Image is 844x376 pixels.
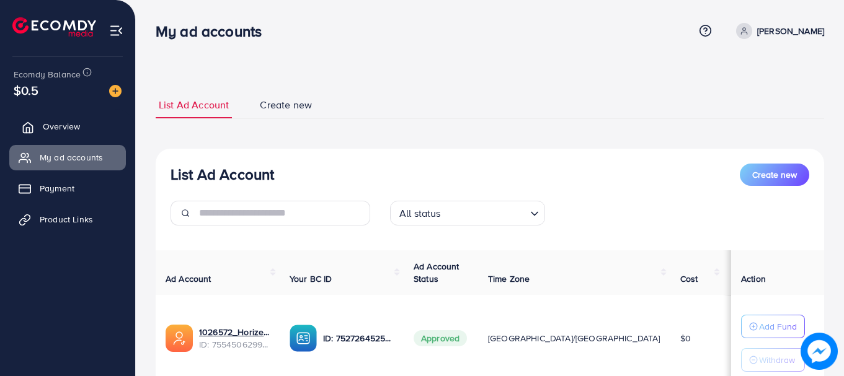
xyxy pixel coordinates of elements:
img: logo [12,17,96,37]
a: Product Links [9,207,126,232]
span: Time Zone [488,273,530,285]
span: Product Links [40,213,93,225]
button: Withdraw [741,348,805,372]
button: Add Fund [741,315,805,338]
span: Overview [43,120,80,133]
span: Ecomdy Balance [14,68,81,81]
a: My ad accounts [9,145,126,170]
span: Ad Account [166,273,211,285]
img: ic-ba-acc.ded83a64.svg [290,325,317,352]
span: ID: 7554506299057422337 [199,338,270,351]
span: All status [397,204,443,222]
span: $0 [680,332,691,344]
span: $0.5 [14,81,39,99]
a: [PERSON_NAME] [731,23,824,39]
span: Create new [752,168,797,181]
a: 1026572_Horizen 2.0_1758920628520 [199,326,270,338]
img: menu [109,24,123,38]
input: Search for option [445,202,525,222]
img: image [109,85,122,97]
span: Create new [260,98,312,112]
img: image [804,336,835,367]
span: List Ad Account [159,98,229,112]
p: Add Fund [759,319,797,334]
div: <span class='underline'>1026572_Horizen 2.0_1758920628520</span></br>7554506299057422337 [199,326,270,351]
h3: List Ad Account [171,165,274,183]
p: [PERSON_NAME] [757,24,824,38]
span: Approved [414,330,467,346]
span: Your BC ID [290,273,332,285]
h3: My ad accounts [156,22,272,40]
span: Ad Account Status [414,260,460,285]
button: Create new [740,164,809,186]
span: Payment [40,182,74,195]
p: Withdraw [759,352,795,367]
p: ID: 7527264525683523602 [323,331,394,346]
div: Search for option [390,201,545,225]
span: Cost [680,273,698,285]
img: ic-ads-acc.e4c84228.svg [166,325,193,352]
span: [GEOGRAPHIC_DATA]/[GEOGRAPHIC_DATA] [488,332,660,344]
span: My ad accounts [40,151,103,164]
span: Action [741,273,766,285]
a: Overview [9,114,126,139]
a: Payment [9,176,126,201]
